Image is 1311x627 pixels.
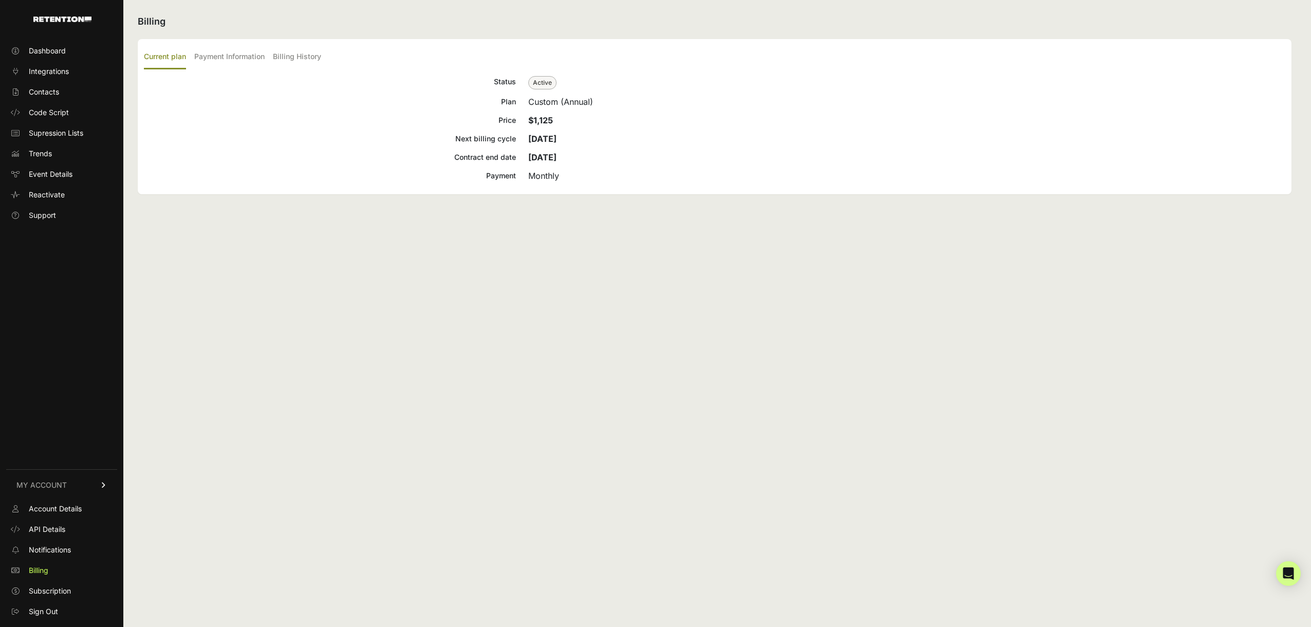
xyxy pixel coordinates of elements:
span: Code Script [29,107,69,118]
span: Trends [29,149,52,159]
a: Event Details [6,166,117,182]
span: Subscription [29,586,71,596]
a: Code Script [6,104,117,121]
a: Sign Out [6,603,117,620]
div: Price [144,114,516,126]
span: Supression Lists [29,128,83,138]
span: Support [29,210,56,220]
strong: [DATE] [528,152,557,162]
span: API Details [29,524,65,534]
h2: Billing [138,14,1291,29]
div: Next billing cycle [144,133,516,145]
a: MY ACCOUNT [6,469,117,501]
a: Billing [6,562,117,579]
a: Contacts [6,84,117,100]
a: Trends [6,145,117,162]
a: Account Details [6,501,117,517]
span: Integrations [29,66,69,77]
label: Payment Information [194,45,265,69]
span: Account Details [29,504,82,514]
a: Integrations [6,63,117,80]
strong: [DATE] [528,134,557,144]
span: Notifications [29,545,71,555]
span: Dashboard [29,46,66,56]
a: Supression Lists [6,125,117,141]
div: Status [144,76,516,89]
div: Custom (Annual) [528,96,1285,108]
a: Reactivate [6,187,117,203]
a: Notifications [6,542,117,558]
span: Event Details [29,169,72,179]
div: Open Intercom Messenger [1276,561,1301,586]
span: Billing [29,565,48,576]
span: Reactivate [29,190,65,200]
span: Active [528,76,557,89]
label: Current plan [144,45,186,69]
span: Sign Out [29,606,58,617]
a: Subscription [6,583,117,599]
a: Support [6,207,117,224]
span: MY ACCOUNT [16,480,67,490]
div: Payment [144,170,516,182]
span: Contacts [29,87,59,97]
div: Monthly [528,170,1285,182]
div: Plan [144,96,516,108]
a: Dashboard [6,43,117,59]
div: Contract end date [144,151,516,163]
a: API Details [6,521,117,538]
img: Retention.com [33,16,91,22]
strong: $1,125 [528,115,553,125]
label: Billing History [273,45,321,69]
